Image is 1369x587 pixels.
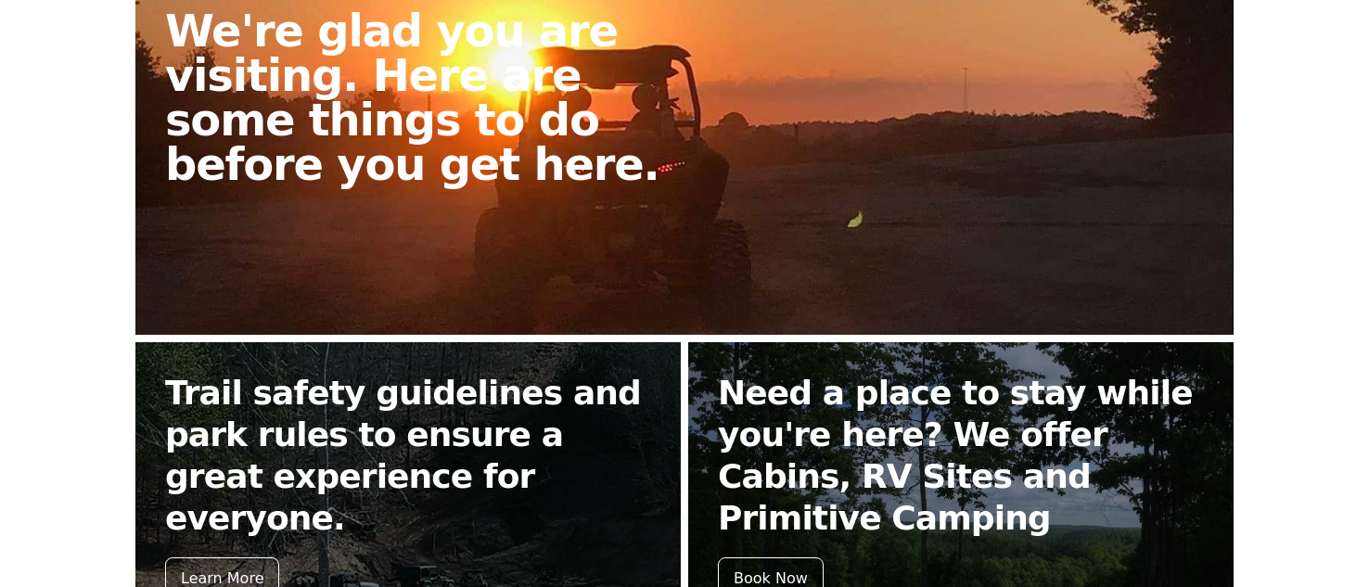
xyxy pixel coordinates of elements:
[165,372,651,539] h2: Trail safety guidelines and park rules to ensure a great experience for everyone.
[718,372,1204,539] h2: Need a place to stay while you're here? We offer Cabins, RV Sites and Primitive Camping
[165,8,699,186] h2: We're glad you are visiting. Here are some things to do before you get here.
